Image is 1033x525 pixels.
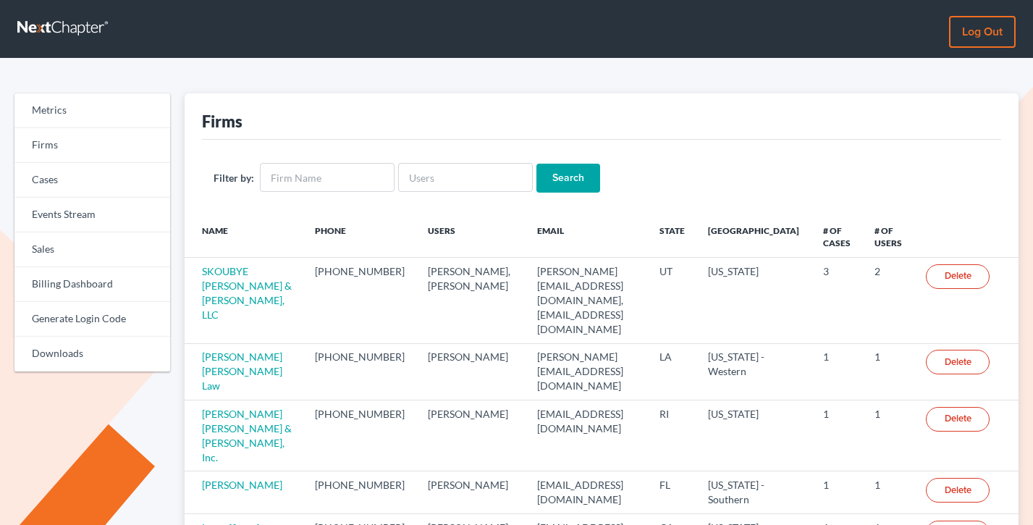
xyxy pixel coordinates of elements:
label: Filter by: [214,170,254,185]
a: Delete [926,478,990,503]
td: 1 [811,343,863,400]
div: Firms [202,111,243,132]
th: Phone [303,216,416,258]
td: [PHONE_NUMBER] [303,400,416,471]
a: Firms [14,128,170,163]
td: 1 [811,471,863,513]
a: Events Stream [14,198,170,232]
input: Users [398,163,533,192]
td: [US_STATE] - Western [696,343,811,400]
td: 3 [811,258,863,343]
a: Delete [926,264,990,289]
a: Delete [926,350,990,374]
td: [PHONE_NUMBER] [303,343,416,400]
td: 1 [863,343,914,400]
a: Delete [926,407,990,432]
th: # of Users [863,216,914,258]
th: Email [526,216,649,258]
td: [EMAIL_ADDRESS][DOMAIN_NAME] [526,400,649,471]
th: State [648,216,696,258]
td: 1 [811,400,863,471]
a: Billing Dashboard [14,267,170,302]
a: Downloads [14,337,170,371]
th: Name [185,216,304,258]
a: Cases [14,163,170,198]
a: Metrics [14,93,170,128]
td: [PERSON_NAME][EMAIL_ADDRESS][DOMAIN_NAME] [526,343,649,400]
a: [PERSON_NAME] [PERSON_NAME] & [PERSON_NAME], Inc. [202,408,292,463]
a: Sales [14,232,170,267]
td: 1 [863,400,914,471]
td: [PERSON_NAME][EMAIL_ADDRESS][DOMAIN_NAME], [EMAIL_ADDRESS][DOMAIN_NAME] [526,258,649,343]
td: [PHONE_NUMBER] [303,258,416,343]
a: Generate Login Code [14,302,170,337]
td: LA [648,343,696,400]
td: UT [648,258,696,343]
td: RI [648,400,696,471]
td: [US_STATE] [696,258,811,343]
td: [PERSON_NAME] [416,400,526,471]
a: [PERSON_NAME] [202,479,282,491]
td: [PERSON_NAME] [416,471,526,513]
a: [PERSON_NAME] [PERSON_NAME] Law [202,350,282,392]
th: [GEOGRAPHIC_DATA] [696,216,811,258]
td: [EMAIL_ADDRESS][DOMAIN_NAME] [526,471,649,513]
td: [US_STATE] - Southern [696,471,811,513]
td: 1 [863,471,914,513]
th: Users [416,216,526,258]
td: [PERSON_NAME] [416,343,526,400]
td: [PERSON_NAME], [PERSON_NAME] [416,258,526,343]
td: FL [648,471,696,513]
td: [US_STATE] [696,400,811,471]
input: Search [536,164,600,193]
a: SKOUBYE [PERSON_NAME] & [PERSON_NAME], LLC [202,265,292,321]
input: Firm Name [260,163,395,192]
td: [PHONE_NUMBER] [303,471,416,513]
td: 2 [863,258,914,343]
th: # of Cases [811,216,863,258]
a: Log out [949,16,1016,48]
